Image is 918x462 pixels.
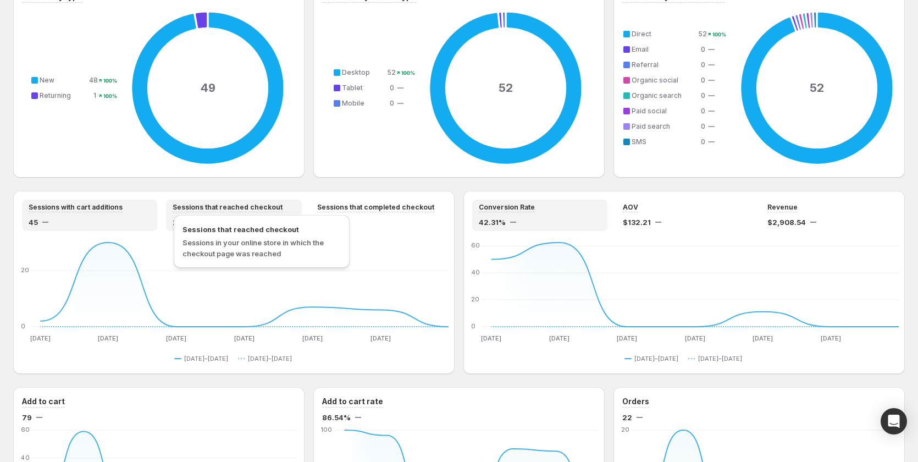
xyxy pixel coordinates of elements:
span: 42.31% [479,217,506,228]
span: Conversion Rate [479,203,535,212]
text: [DATE] [753,334,773,342]
span: 86.54% [322,412,351,423]
span: Mobile [342,99,364,107]
span: 0 [701,61,705,69]
span: Paid search [632,122,670,130]
text: 20 [471,295,479,303]
span: 0 [701,107,705,115]
span: 0 [701,137,705,146]
span: Direct [632,30,651,38]
text: [DATE] [302,334,323,342]
span: SMS [632,137,646,146]
span: Sessions that completed checkout [317,203,434,212]
text: 20 [21,266,29,274]
span: 1 [93,91,96,100]
span: $2,908.54 [767,217,806,228]
h3: Orders [622,396,649,407]
td: Referral [629,59,698,71]
text: 60 [21,426,30,433]
text: [DATE] [549,334,569,342]
span: 0 [390,99,394,107]
text: 100% [103,93,117,100]
span: Sessions in your online store in which the checkout page was reached [183,238,324,258]
text: [DATE] [30,334,51,342]
span: [DATE]–[DATE] [248,354,292,363]
text: [DATE] [821,334,841,342]
span: 52 [387,68,396,76]
span: 0 [701,76,705,84]
text: 100 [321,426,332,433]
text: 40 [471,268,480,276]
text: [DATE] [481,334,501,342]
text: 100% [103,78,117,84]
span: [DATE]–[DATE] [698,354,742,363]
span: 0 [390,84,394,92]
td: New [37,74,89,86]
div: Open Intercom Messenger [881,408,907,435]
text: [DATE] [166,334,186,342]
span: 22 [622,412,632,423]
text: 0 [21,322,25,330]
td: Organic social [629,74,698,86]
text: 0 [471,322,475,330]
span: AOV [623,203,638,212]
span: 0 [701,45,705,53]
span: Email [632,45,649,53]
span: 0 [701,91,705,100]
text: [DATE] [370,334,391,342]
button: [DATE]–[DATE] [624,352,683,365]
text: 40 [21,454,30,461]
h3: Add to cart rate [322,396,383,407]
span: Referral [632,61,659,69]
span: Organic social [632,76,678,84]
button: [DATE]–[DATE] [688,352,746,365]
text: [DATE] [617,334,637,342]
text: 20 [621,426,629,433]
text: 60 [471,241,480,249]
span: 52 [698,30,707,38]
h3: Add to cart [22,396,65,407]
text: 100% [401,70,415,76]
td: Mobile [340,97,386,109]
text: 100% [712,31,726,38]
span: Tablet [342,84,363,92]
span: Sessions that reached checkout [173,203,283,212]
text: [DATE] [98,334,118,342]
td: Tablet [340,82,386,94]
span: Sessions that reached checkout [183,224,341,235]
td: Direct [629,28,698,40]
span: Revenue [767,203,798,212]
span: New [40,76,54,84]
span: 48 [89,76,98,84]
button: [DATE]–[DATE] [174,352,233,365]
span: Returning [40,91,71,100]
span: [DATE]–[DATE] [184,354,228,363]
span: 79 [22,412,32,423]
td: Paid social [629,105,698,117]
td: SMS [629,136,698,148]
text: [DATE] [685,334,705,342]
span: 0 [701,122,705,130]
span: $132.21 [623,217,651,228]
td: Returning [37,90,89,102]
span: Organic search [632,91,682,100]
td: Paid search [629,120,698,133]
span: Paid social [632,107,667,115]
span: [DATE]–[DATE] [634,354,678,363]
text: [DATE] [234,334,255,342]
span: Desktop [342,68,370,76]
td: Organic search [629,90,698,102]
td: Desktop [340,67,386,79]
td: Email [629,43,698,56]
button: [DATE]–[DATE] [238,352,296,365]
span: Sessions with cart additions [29,203,123,212]
span: 45 [29,217,38,228]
